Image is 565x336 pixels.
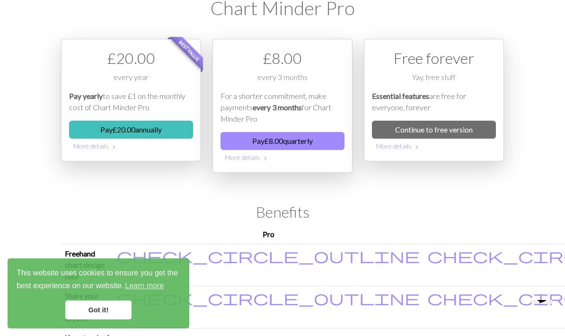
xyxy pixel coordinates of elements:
[221,47,344,70] div: £ 8.00
[169,30,210,71] span: Best value
[8,258,189,328] div: cookieconsent
[221,132,344,150] button: Pay£8.00quarterly
[262,154,269,163] span: chevron_right
[65,301,132,319] a: dismiss cookie message
[69,71,193,90] div: every year
[69,139,193,153] button: More details
[253,103,302,112] em: every 3 months
[117,248,420,263] i: Included
[221,90,344,124] p: For a shorter commitment, make payments for Chart Minder Pro
[69,91,103,100] em: Pay yearly
[69,90,193,113] p: to save £1 on the monthly cost of Chart Minder Pro
[110,142,118,152] span: chevron_right
[372,71,496,90] div: Yay, free stuff
[124,279,165,293] a: learn more about cookies
[372,91,429,100] em: Essential features
[117,289,420,307] span: check_circle_outline
[61,39,201,161] div: Payment option 1
[117,247,420,265] span: check_circle_outline
[372,121,496,139] a: Continue to free version
[69,47,193,70] div: £ 20.00
[69,121,193,139] button: Pay£20.00annually
[117,290,420,305] i: Included
[413,142,421,152] span: chevron_right
[221,150,344,165] button: More details
[364,39,504,161] div: Free option
[528,300,559,330] iframe: chat widget
[65,248,109,282] p: Freehand chart design tool
[372,47,496,70] div: Free forever
[212,39,353,173] div: Payment option 2
[113,225,424,244] th: Pro
[61,203,504,221] h2: Benefits
[372,139,496,153] button: More details
[372,90,496,113] p: are free for everyone, forever
[17,267,180,293] span: This website uses cookies to ensure you get the best experience on our website.
[221,71,344,90] div: every 3 months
